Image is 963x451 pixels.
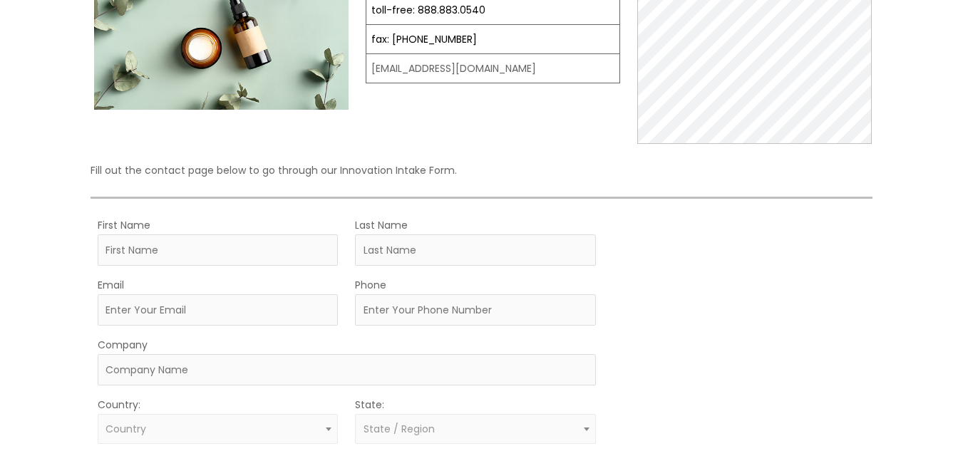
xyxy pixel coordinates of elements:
[371,32,477,46] a: fax: [PHONE_NUMBER]
[355,294,596,326] input: Enter Your Phone Number
[355,395,384,414] label: State:
[98,354,596,385] input: Company Name
[98,395,140,414] label: Country:
[366,54,620,83] td: [EMAIL_ADDRESS][DOMAIN_NAME]
[355,276,386,294] label: Phone
[364,422,435,436] span: State / Region
[98,234,339,266] input: First Name
[98,216,150,234] label: First Name
[98,294,339,326] input: Enter Your Email
[91,161,873,180] p: Fill out the contact page below to go through our Innovation Intake Form.
[98,336,148,354] label: Company
[355,234,596,266] input: Last Name
[371,3,485,17] a: toll-free: 888.883.0540
[105,422,146,436] span: Country
[355,216,408,234] label: Last Name
[98,276,124,294] label: Email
